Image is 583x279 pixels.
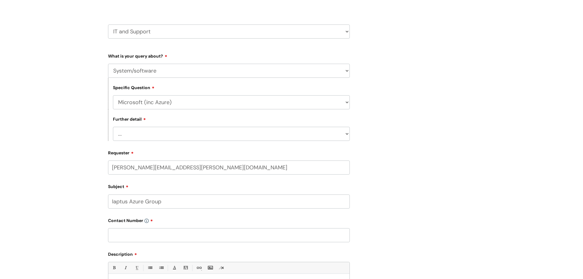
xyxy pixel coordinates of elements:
[108,250,350,257] label: Description
[170,264,178,272] a: Font Color
[108,182,350,189] label: Subject
[157,264,165,272] a: 1. Ordered List (Ctrl-Shift-8)
[218,264,225,272] a: Remove formatting (Ctrl-\)
[110,264,118,272] a: Bold (Ctrl-B)
[146,264,154,272] a: • Unordered List (Ctrl-Shift-7)
[108,51,350,59] label: What is your query about?
[108,160,350,175] input: Email
[121,264,129,272] a: Italic (Ctrl-I)
[113,84,155,90] label: Specific Question
[206,264,214,272] a: Insert Image...
[133,264,140,272] a: Underline(Ctrl-U)
[108,216,350,223] label: Contact Number
[108,148,350,156] label: Requester
[144,219,149,223] img: info-icon.svg
[113,116,146,122] label: Further detail
[182,264,189,272] a: Back Color
[195,264,203,272] a: Link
